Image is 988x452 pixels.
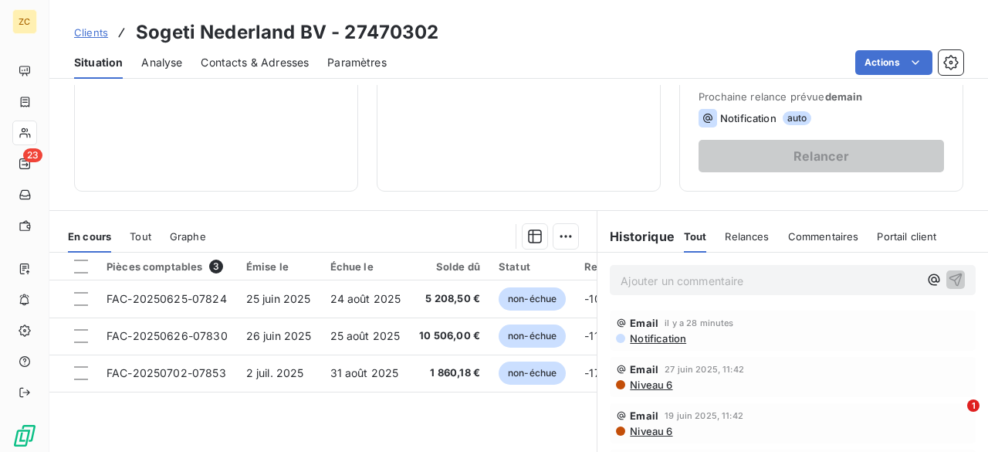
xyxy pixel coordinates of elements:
[12,151,36,176] a: 23
[209,260,223,274] span: 3
[246,329,312,342] span: 26 juin 2025
[628,332,686,345] span: Notification
[499,260,566,273] div: Statut
[136,19,439,46] h3: Sogeti Nederland BV - 27470302
[130,230,151,243] span: Tout
[720,112,777,124] span: Notification
[419,365,480,381] span: 1 860,18 €
[419,328,480,344] span: 10 506,00 €
[665,365,744,374] span: 27 juin 2025, 11:42
[141,55,182,70] span: Analyse
[74,55,123,70] span: Situation
[170,230,206,243] span: Graphe
[584,329,604,342] span: -11 j
[699,90,944,103] span: Prochaine relance prévue
[107,292,227,305] span: FAC-20250625-07824
[665,318,734,328] span: il y a 28 minutes
[630,317,658,329] span: Email
[107,366,226,379] span: FAC-20250702-07853
[684,230,707,243] span: Tout
[74,26,108,39] span: Clients
[330,329,401,342] span: 25 août 2025
[12,9,37,34] div: ZC
[74,25,108,40] a: Clients
[783,111,812,125] span: auto
[68,230,111,243] span: En cours
[825,90,863,103] span: demain
[967,399,980,412] span: 1
[330,260,401,273] div: Échue le
[23,148,42,162] span: 23
[699,140,944,172] button: Relancer
[107,260,228,274] div: Pièces comptables
[597,227,675,246] h6: Historique
[499,287,566,311] span: non-échue
[877,230,936,243] span: Portail client
[107,329,228,342] span: FAC-20250626-07830
[327,55,387,70] span: Paramètres
[499,362,566,385] span: non-échue
[330,292,401,305] span: 24 août 2025
[201,55,309,70] span: Contacts & Adresses
[628,379,672,391] span: Niveau 6
[788,230,859,243] span: Commentaires
[584,292,607,305] span: -10 j
[936,399,973,437] iframe: Intercom live chat
[246,260,312,273] div: Émise le
[330,366,399,379] span: 31 août 2025
[855,50,932,75] button: Actions
[630,363,658,376] span: Email
[584,366,606,379] span: -17 j
[246,366,304,379] span: 2 juil. 2025
[628,425,672,437] span: Niveau 6
[246,292,311,305] span: 25 juin 2025
[12,423,37,448] img: Logo LeanPay
[499,325,566,348] span: non-échue
[725,230,769,243] span: Relances
[419,291,480,307] span: 5 208,50 €
[419,260,480,273] div: Solde dû
[665,411,743,420] span: 19 juin 2025, 11:42
[630,410,658,422] span: Email
[584,260,634,273] div: Retard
